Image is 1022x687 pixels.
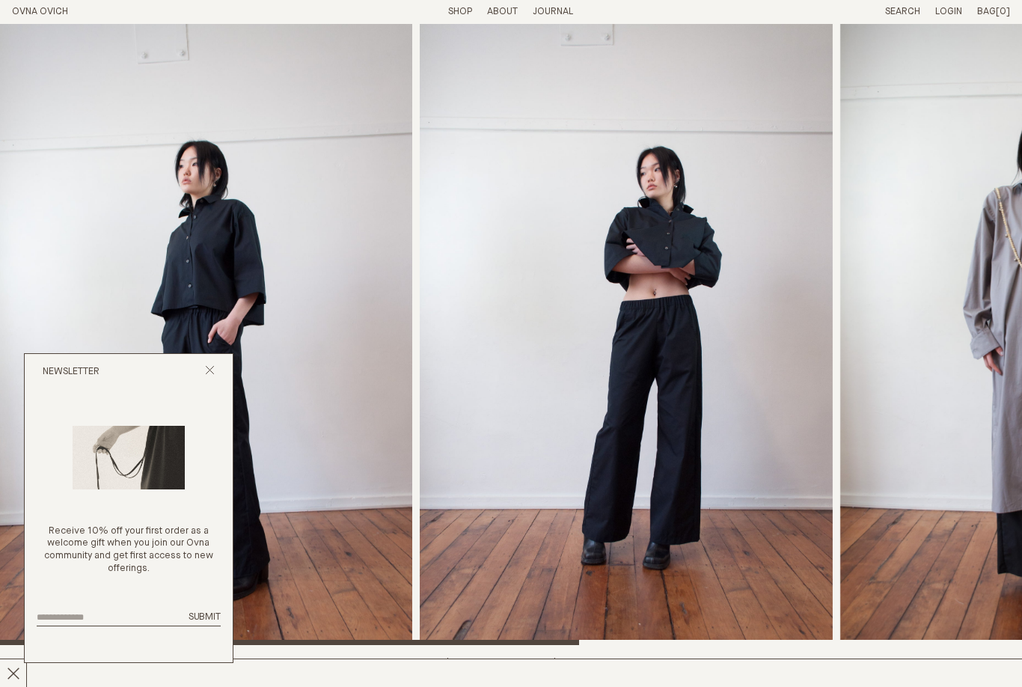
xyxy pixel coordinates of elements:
[189,612,221,622] span: Submit
[12,657,253,679] h2: Painter Pant
[37,525,221,576] p: Receive 10% off your first order as a welcome gift when you join our Ovna community and get first...
[935,7,962,16] a: Login
[551,658,589,668] span: $175.00
[977,7,996,16] span: Bag
[12,7,68,16] a: Home
[420,24,832,645] img: Painter Pant
[444,658,485,668] span: $295.00
[420,24,832,645] div: 2 / 4
[43,366,100,379] h2: Newsletter
[996,7,1010,16] span: [0]
[205,365,215,379] button: Close popup
[487,6,518,19] summary: About
[448,7,472,16] a: Shop
[885,7,920,16] a: Search
[189,611,221,624] button: Submit
[533,7,573,16] a: Journal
